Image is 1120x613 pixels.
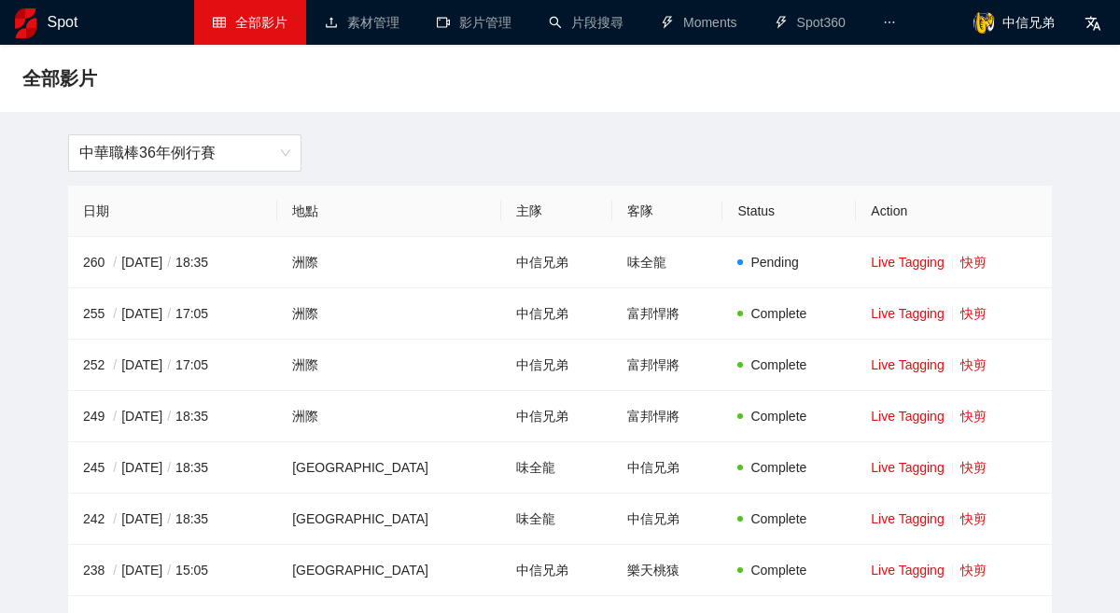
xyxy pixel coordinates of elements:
span: / [162,563,175,578]
td: 中信兄弟 [501,391,612,442]
span: Complete [750,306,806,321]
span: / [162,306,175,321]
img: logo [15,8,36,38]
td: 洲際 [277,288,501,340]
span: Pending [750,255,798,270]
a: 快剪 [960,306,987,321]
td: 255 [DATE] 17:05 [68,288,277,340]
span: / [162,409,175,424]
th: 主隊 [501,186,612,237]
td: 238 [DATE] 15:05 [68,545,277,596]
a: Live Tagging [871,511,944,526]
a: 快剪 [960,357,987,372]
td: 中信兄弟 [501,545,612,596]
span: / [108,563,121,578]
span: / [108,409,121,424]
td: 富邦悍將 [612,340,723,391]
span: 全部影片 [22,63,97,93]
td: 249 [DATE] 18:35 [68,391,277,442]
td: 中信兄弟 [501,288,612,340]
td: 245 [DATE] 18:35 [68,442,277,494]
span: ellipsis [883,16,896,29]
a: 快剪 [960,255,987,270]
th: Status [722,186,856,237]
span: / [162,357,175,372]
span: Complete [750,357,806,372]
a: 快剪 [960,563,987,578]
td: 260 [DATE] 18:35 [68,237,277,288]
span: Complete [750,563,806,578]
span: / [162,255,175,270]
td: 味全龍 [612,237,723,288]
td: [GEOGRAPHIC_DATA] [277,494,501,545]
td: 洲際 [277,391,501,442]
td: 味全龍 [501,494,612,545]
span: / [162,511,175,526]
td: 252 [DATE] 17:05 [68,340,277,391]
td: 中信兄弟 [501,237,612,288]
a: 快剪 [960,409,987,424]
a: upload素材管理 [325,15,399,30]
td: 242 [DATE] 18:35 [68,494,277,545]
a: Live Tagging [871,409,944,424]
a: Live Tagging [871,306,944,321]
td: 中信兄弟 [501,340,612,391]
a: 快剪 [960,511,987,526]
td: 中信兄弟 [612,442,723,494]
span: 全部影片 [235,15,287,30]
span: / [108,255,121,270]
a: Live Tagging [871,563,944,578]
span: / [162,460,175,475]
td: 樂天桃猿 [612,545,723,596]
a: 快剪 [960,460,987,475]
td: 富邦悍將 [612,391,723,442]
a: Live Tagging [871,460,944,475]
span: Complete [750,460,806,475]
a: search片段搜尋 [549,15,623,30]
span: / [108,306,121,321]
a: Live Tagging [871,357,944,372]
td: 富邦悍將 [612,288,723,340]
span: Complete [750,511,806,526]
span: 中華職棒36年例行賽 [79,135,290,171]
img: avatar [973,11,995,34]
td: 味全龍 [501,442,612,494]
a: thunderboltMoments [661,15,737,30]
th: 地點 [277,186,501,237]
span: Complete [750,409,806,424]
th: Action [856,186,1052,237]
td: 中信兄弟 [612,494,723,545]
span: / [108,357,121,372]
th: 客隊 [612,186,723,237]
a: Live Tagging [871,255,944,270]
td: [GEOGRAPHIC_DATA] [277,442,501,494]
a: thunderboltSpot360 [775,15,846,30]
a: video-camera影片管理 [437,15,511,30]
td: 洲際 [277,237,501,288]
th: 日期 [68,186,277,237]
td: [GEOGRAPHIC_DATA] [277,545,501,596]
span: table [213,16,226,29]
td: 洲際 [277,340,501,391]
span: / [108,511,121,526]
span: / [108,460,121,475]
